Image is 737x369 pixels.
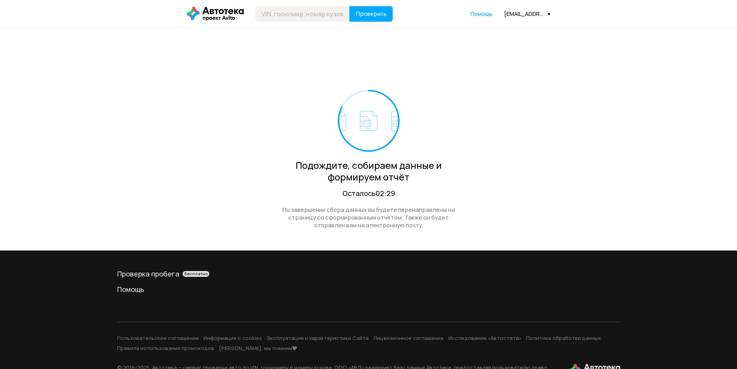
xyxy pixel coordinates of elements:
a: Информация о cookies [203,335,262,342]
div: Подождите, собираем данные и формируем отчёт [274,160,463,183]
div: По завершении сбора данных вы будете перенаправлены на страницу со сформированным отчётом. Также ... [274,206,463,229]
span: Помощь [470,10,492,17]
span: Проверить [356,11,386,17]
button: Проверить [349,6,393,22]
a: Лицензионное соглашение [373,335,444,342]
div: Осталось 02:29 [274,189,463,198]
a: Помощь [470,10,492,18]
a: Проверка пробегабесплатно [117,269,620,278]
span: бесплатно [184,271,208,276]
a: Правила использования промокодов [117,345,214,352]
div: [EMAIL_ADDRESS][DOMAIN_NAME] [504,10,551,17]
a: Эксплуатация и характеристики Сайта [267,335,369,342]
div: Проверка пробега [117,269,620,278]
a: Помощь [117,285,620,294]
input: VIN, госномер, номер кузова [255,6,350,22]
a: Политика обработки данных [526,335,601,342]
a: Пользовательское соглашение [117,335,199,342]
a: Исследование «Автостата» [448,335,522,342]
a: [PERSON_NAME], мы помним [219,345,298,352]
